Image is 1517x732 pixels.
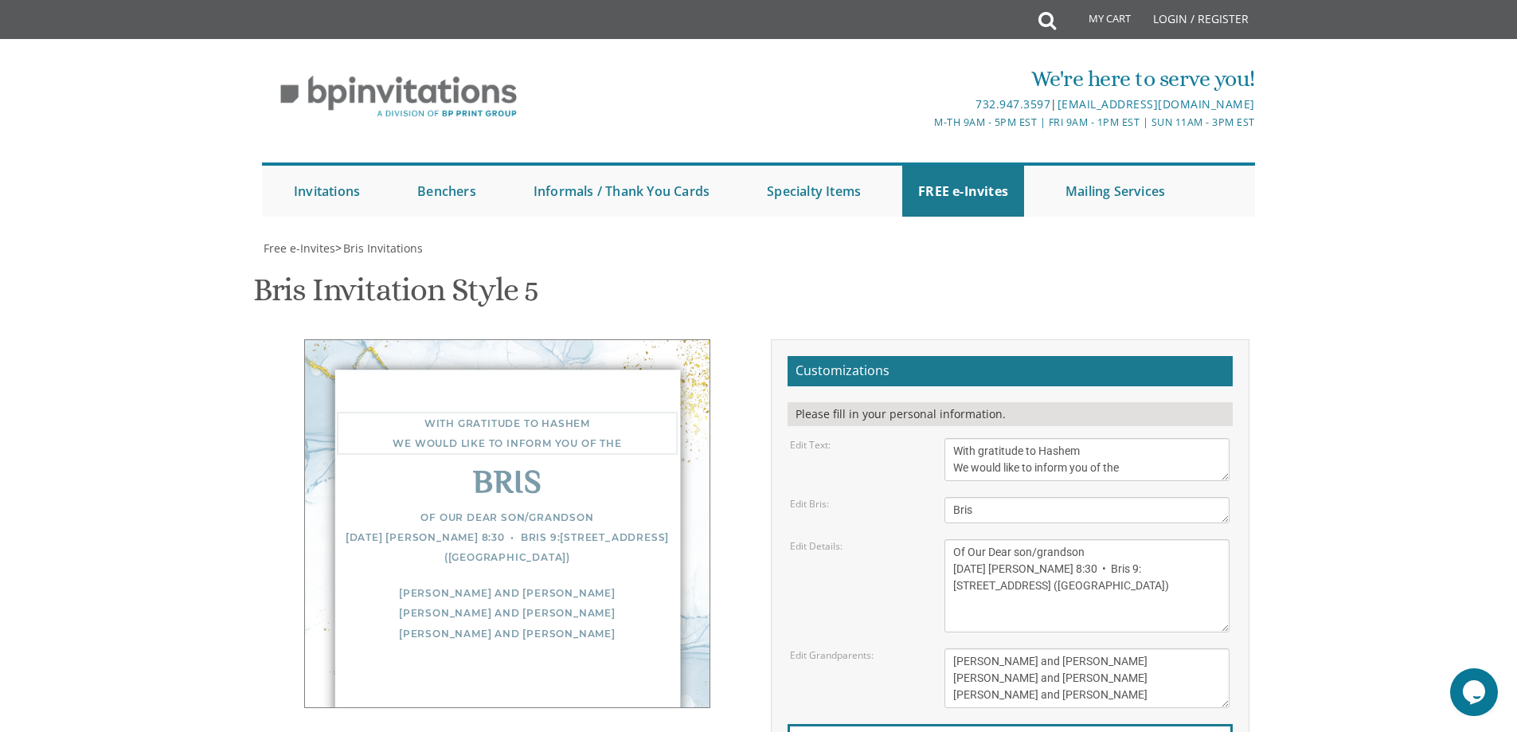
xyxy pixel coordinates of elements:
[594,114,1255,131] div: M-Th 9am - 5pm EST | Fri 9am - 1pm EST | Sun 11am - 3pm EST
[1054,2,1142,41] a: My Cart
[264,241,335,256] span: Free e-Invites
[788,356,1233,386] h2: Customizations
[790,648,874,662] label: Edit Grandparents:
[944,539,1230,632] textarea: Of our dear son/grandson [DATE] Shacharis at 7:00 • Bris at 7:45 Bais Medrash [PERSON_NAME] [STRE...
[790,497,829,511] label: Edit Bris:
[1050,166,1181,217] a: Mailing Services
[335,241,423,256] span: >
[342,241,423,256] a: Bris Invitations
[518,166,725,217] a: Informals / Thank You Cards
[594,95,1255,114] div: |
[1058,96,1255,112] a: [EMAIL_ADDRESS][DOMAIN_NAME]
[594,63,1255,95] div: We're here to serve you!
[343,241,423,256] span: Bris Invitations
[1450,668,1501,716] iframe: chat widget
[337,412,678,455] div: With gratitude to Hashem We would like to inform you of the
[944,648,1230,708] textarea: [PERSON_NAME] and [PERSON_NAME] [PERSON_NAME] and [PERSON_NAME] [PERSON_NAME] and [PERSON_NAME]
[262,241,335,256] a: Free e-Invites
[337,475,678,495] div: Bris
[337,583,678,644] div: [PERSON_NAME] and [PERSON_NAME] [PERSON_NAME] and [PERSON_NAME] [PERSON_NAME] and [PERSON_NAME]
[944,497,1230,523] textarea: Bris
[790,438,831,452] label: Edit Text:
[790,539,843,553] label: Edit Details:
[337,507,678,568] div: Of Our Dear son/grandson [DATE] [PERSON_NAME] 8:30 • Bris 9:[STREET_ADDRESS] ([GEOGRAPHIC_DATA])
[902,166,1024,217] a: FREE e-Invites
[944,438,1230,481] textarea: With gratitude to Hashem We would like to inform you of the
[751,166,877,217] a: Specialty Items
[975,96,1050,112] a: 732.947.3597
[401,166,492,217] a: Benchers
[788,402,1233,426] div: Please fill in your personal information.
[262,64,535,130] img: BP Invitation Loft
[253,272,538,319] h1: Bris Invitation Style 5
[278,166,376,217] a: Invitations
